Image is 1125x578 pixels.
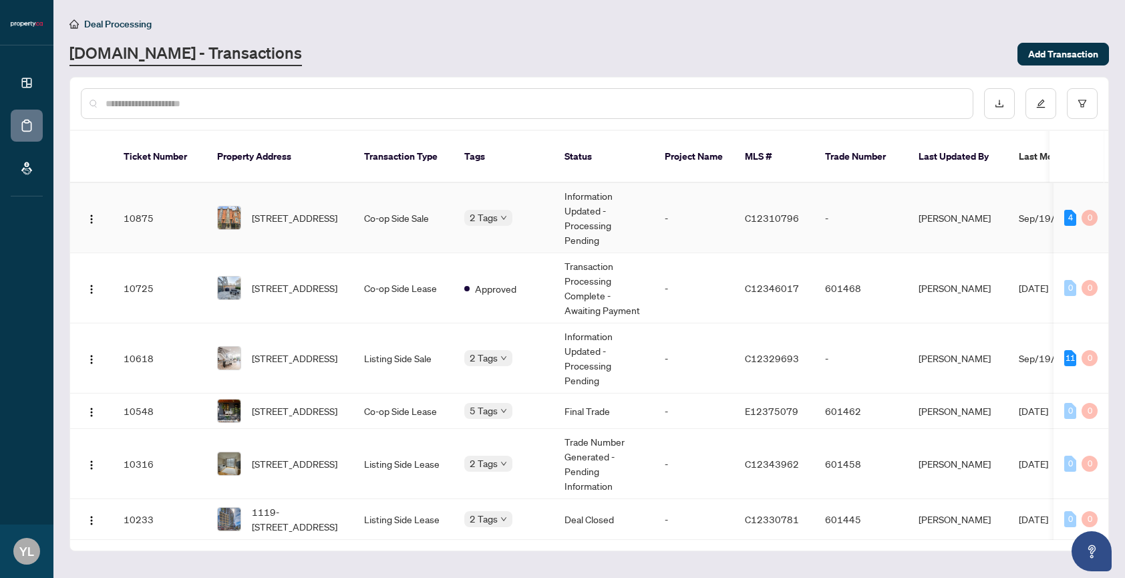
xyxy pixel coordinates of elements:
[84,18,152,30] span: Deal Processing
[654,499,734,540] td: -
[353,253,454,323] td: Co-op Side Lease
[218,508,240,531] img: thumbnail-img
[1064,280,1076,296] div: 0
[1036,99,1046,108] span: edit
[218,400,240,422] img: thumbnail-img
[814,183,908,253] td: -
[69,19,79,29] span: home
[814,499,908,540] td: 601445
[1067,88,1098,119] button: filter
[252,456,337,471] span: [STREET_ADDRESS]
[984,88,1015,119] button: download
[1019,458,1048,470] span: [DATE]
[113,323,206,394] td: 10618
[86,515,97,526] img: Logo
[995,99,1004,108] span: download
[1064,511,1076,527] div: 0
[554,253,654,323] td: Transaction Processing Complete - Awaiting Payment
[1064,403,1076,419] div: 0
[81,400,102,422] button: Logo
[745,405,798,417] span: E12375079
[86,284,97,295] img: Logo
[1019,282,1048,294] span: [DATE]
[69,42,302,66] a: [DOMAIN_NAME] - Transactions
[908,429,1008,499] td: [PERSON_NAME]
[1082,280,1098,296] div: 0
[1064,350,1076,366] div: 11
[908,183,1008,253] td: [PERSON_NAME]
[353,131,454,183] th: Transaction Type
[814,429,908,499] td: 601458
[218,452,240,475] img: thumbnail-img
[252,281,337,295] span: [STREET_ADDRESS]
[11,20,43,28] img: logo
[81,277,102,299] button: Logo
[454,131,554,183] th: Tags
[500,408,507,414] span: down
[1082,350,1098,366] div: 0
[908,499,1008,540] td: [PERSON_NAME]
[1072,531,1112,571] button: Open asap
[654,131,734,183] th: Project Name
[908,323,1008,394] td: [PERSON_NAME]
[1019,212,1079,224] span: Sep/19/2025
[745,282,799,294] span: C12346017
[81,509,102,530] button: Logo
[1082,403,1098,419] div: 0
[218,277,240,299] img: thumbnail-img
[1078,99,1087,108] span: filter
[1019,149,1100,164] span: Last Modified Date
[86,214,97,225] img: Logo
[554,183,654,253] td: Information Updated - Processing Pending
[654,429,734,499] td: -
[470,403,498,418] span: 5 Tags
[745,513,799,525] span: C12330781
[113,183,206,253] td: 10875
[500,214,507,221] span: down
[252,351,337,366] span: [STREET_ADDRESS]
[734,131,814,183] th: MLS #
[470,456,498,471] span: 2 Tags
[475,281,516,296] span: Approved
[470,210,498,225] span: 2 Tags
[218,206,240,229] img: thumbnail-img
[1064,210,1076,226] div: 4
[814,323,908,394] td: -
[353,323,454,394] td: Listing Side Sale
[1017,43,1109,65] button: Add Transaction
[500,516,507,523] span: down
[500,355,507,362] span: down
[1082,210,1098,226] div: 0
[81,347,102,369] button: Logo
[745,212,799,224] span: C12310796
[1019,513,1048,525] span: [DATE]
[113,394,206,429] td: 10548
[1064,456,1076,472] div: 0
[353,394,454,429] td: Co-op Side Lease
[81,207,102,229] button: Logo
[814,253,908,323] td: 601468
[353,183,454,253] td: Co-op Side Sale
[554,499,654,540] td: Deal Closed
[1082,456,1098,472] div: 0
[654,394,734,429] td: -
[814,394,908,429] td: 601462
[353,499,454,540] td: Listing Side Lease
[554,394,654,429] td: Final Trade
[252,404,337,418] span: [STREET_ADDRESS]
[81,453,102,474] button: Logo
[252,210,337,225] span: [STREET_ADDRESS]
[1019,352,1079,364] span: Sep/19/2025
[113,253,206,323] td: 10725
[654,183,734,253] td: -
[908,253,1008,323] td: [PERSON_NAME]
[1025,88,1056,119] button: edit
[908,131,1008,183] th: Last Updated By
[113,131,206,183] th: Ticket Number
[470,350,498,366] span: 2 Tags
[113,499,206,540] td: 10233
[86,460,97,470] img: Logo
[745,458,799,470] span: C12343962
[1019,405,1048,417] span: [DATE]
[252,504,343,534] span: 1119-[STREET_ADDRESS]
